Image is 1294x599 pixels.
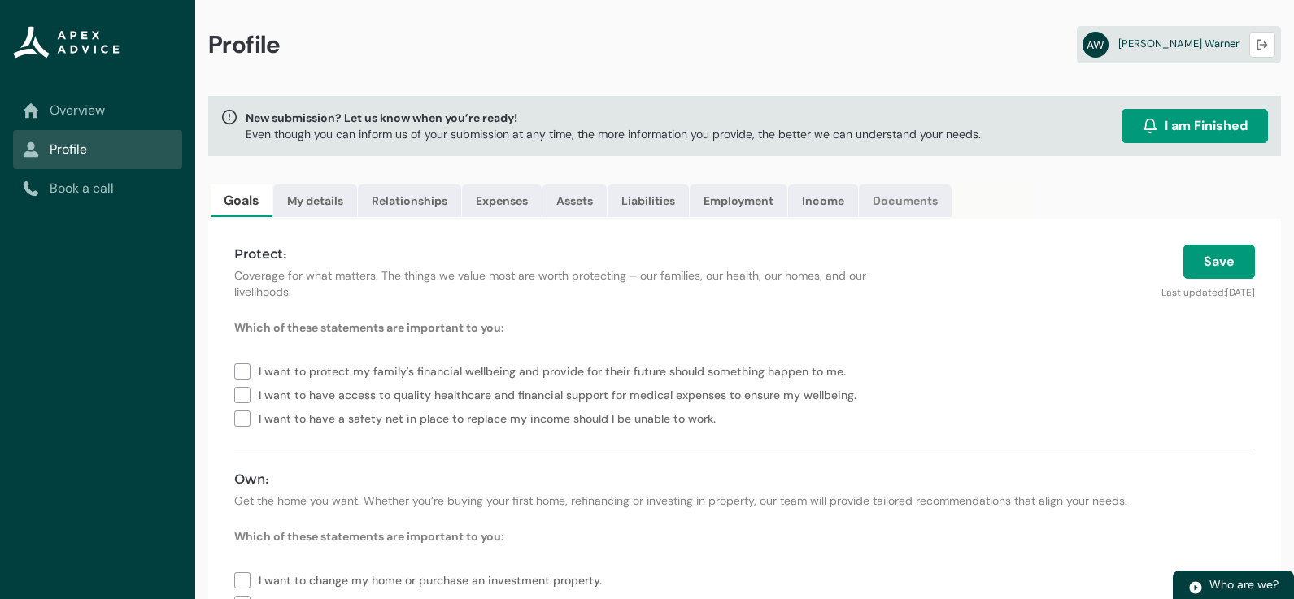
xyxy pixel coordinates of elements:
img: Apex Advice Group [13,26,120,59]
span: I want to change my home or purchase an investment property. [259,567,608,591]
a: Book a call [23,179,172,198]
a: My details [273,184,357,217]
img: alarm.svg [1142,118,1158,134]
p: Get the home you want. Whether you’re buying your first home, refinancing or investing in propert... [234,493,1255,509]
nav: Sub page [13,91,182,208]
button: I am Finished [1122,109,1268,143]
h4: Protect: [234,245,908,264]
a: Documents [859,184,952,217]
abbr: AW [1083,32,1109,58]
button: Logout [1249,32,1275,58]
h4: Own: [234,470,1255,489]
span: Who are we? [1209,577,1279,592]
span: I am Finished [1165,116,1248,136]
p: Even though you can inform us of your submission at any time, the more information you provide, t... [246,126,981,142]
a: Liabilities [608,184,689,217]
a: Goals [211,184,272,217]
a: AW[PERSON_NAME] Warner [1077,26,1281,63]
p: Coverage for what matters. The things we value most are worth protecting – our families, our heal... [234,267,908,300]
a: Income [788,184,858,217]
a: Assets [542,184,607,217]
a: Employment [690,184,787,217]
img: play.svg [1188,580,1203,595]
a: Relationships [358,184,461,217]
p: Which of these statements are important to you: [234,319,1255,336]
span: I want to have access to quality healthcare and financial support for medical expenses to ensure ... [259,382,863,406]
span: I want to have a safety net in place to replace my income should I be unable to work. [259,406,722,429]
p: Last updated: [928,279,1255,300]
a: Profile [23,140,172,159]
button: Save [1183,245,1255,279]
p: Which of these statements are important to you: [234,528,1255,545]
span: New submission? Let us know when you’re ready! [246,110,981,126]
a: Expenses [462,184,542,217]
span: I want to protect my family's financial wellbeing and provide for their future should something h... [259,358,852,382]
lightning-formatted-date-time: [DATE] [1226,286,1255,299]
span: [PERSON_NAME] Warner [1118,37,1240,50]
a: Overview [23,101,172,120]
span: Profile [208,29,281,60]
